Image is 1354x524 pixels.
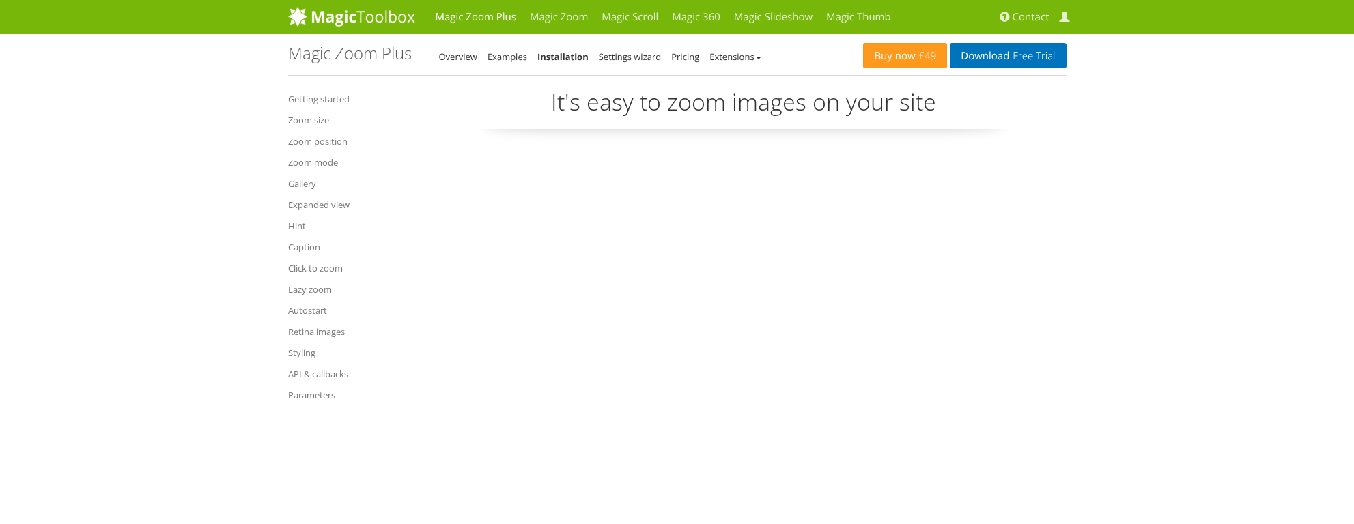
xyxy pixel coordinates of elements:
a: API & callbacks [288,366,401,382]
a: Zoom mode [288,154,401,171]
span: Free Trial [1009,50,1055,61]
a: Overview [439,50,477,63]
a: Retina images [288,323,401,340]
h1: Magic Zoom Plus [288,44,412,62]
img: MagicToolbox.com - Image tools for your website [288,6,415,27]
a: Hint [288,218,401,234]
a: Expanded view [288,196,401,213]
span: Contact [1013,10,1049,24]
a: Gallery [288,175,401,192]
a: Zoom size [288,112,401,128]
a: Buy now£49 [863,43,947,68]
a: Autostart [288,302,401,319]
a: Click to zoom [288,260,401,276]
a: Settings wizard [599,50,662,63]
a: Examples [488,50,527,63]
span: £49 [916,50,937,61]
a: Zoom position [288,133,401,149]
a: Installation [537,50,589,63]
p: It's easy to zoom images on your site [421,86,1067,129]
a: Caption [288,239,401,255]
a: DownloadFree Trial [950,43,1066,68]
a: Getting started [288,91,401,107]
a: Parameters [288,387,401,403]
a: Pricing [671,50,699,63]
a: Styling [288,345,401,361]
a: Lazy zoom [288,281,401,297]
a: Extensions [709,50,761,63]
